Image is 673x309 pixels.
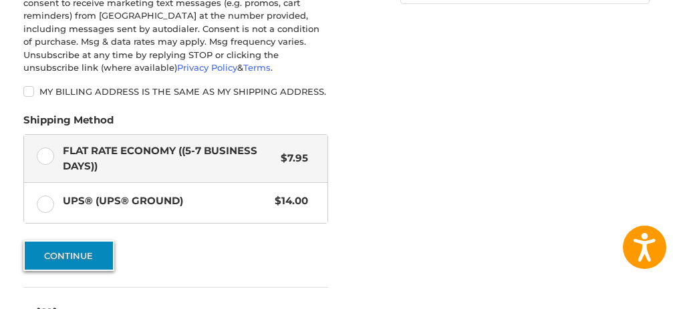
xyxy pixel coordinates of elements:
span: UPS® (UPS® Ground) [63,194,268,209]
button: Continue [23,240,114,271]
a: Privacy Policy [177,62,237,73]
span: Flat Rate Economy ((5-7 Business Days)) [63,143,274,174]
a: Terms [243,62,271,73]
span: $7.95 [274,151,308,166]
legend: Shipping Method [23,113,114,134]
label: My billing address is the same as my shipping address. [23,86,329,97]
span: $14.00 [268,194,308,209]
